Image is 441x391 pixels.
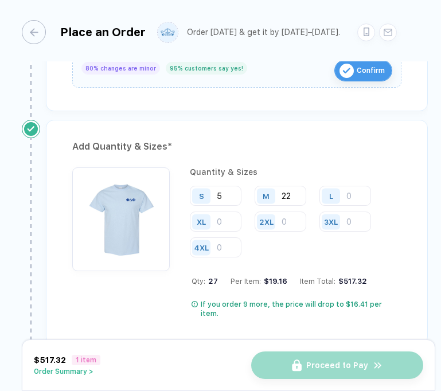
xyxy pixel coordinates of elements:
div: Qty: [192,277,218,286]
div: 4XL [194,243,209,252]
div: Item Total: [300,277,367,286]
div: 80% changes are minor [81,62,160,75]
div: $19.16 [261,277,287,286]
div: Per Item: [231,277,287,286]
span: $517.32 [34,355,66,365]
img: 8de95189-0e64-4595-89e7-cdb39fcc0748_nt_front_1736358666006.jpg [78,173,164,259]
div: XL [197,217,206,226]
div: L [329,191,333,200]
div: 3XL [324,217,338,226]
div: Order [DATE] & get it by [DATE]–[DATE]. [187,28,340,37]
div: M [263,191,270,200]
div: Add Quantity & Sizes [72,138,401,156]
div: S [199,191,204,200]
span: 1 item [72,355,100,365]
span: Confirm [357,61,385,80]
div: Quantity & Sizes [190,167,401,177]
button: iconConfirm [334,60,392,81]
div: Place an Order [60,25,146,39]
div: $517.32 [335,277,367,286]
div: 95% customers say yes! [166,62,247,75]
img: icon [339,64,354,78]
img: user profile [158,22,178,42]
div: If you order 9 more, the price will drop to $16.41 per item. [201,300,401,318]
button: Order Summary > [34,367,100,376]
div: 2XL [259,217,274,226]
span: 27 [205,277,218,286]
